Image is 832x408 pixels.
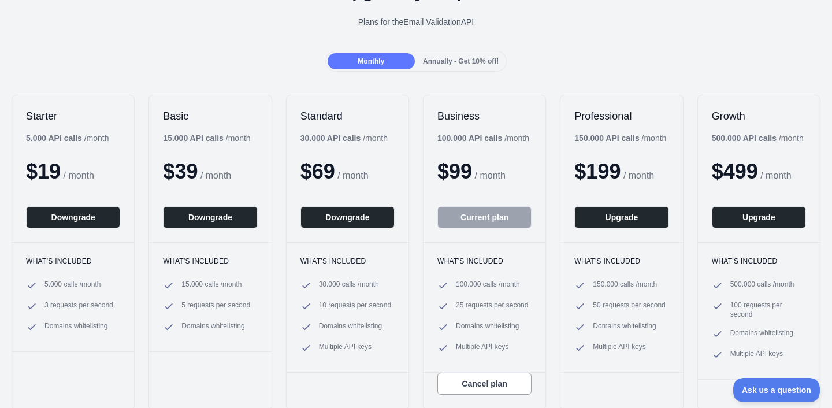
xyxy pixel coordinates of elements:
[712,109,806,123] h2: Growth
[437,109,532,123] h2: Business
[300,109,395,123] h2: Standard
[300,132,388,144] div: / month
[712,133,777,143] b: 500.000 API calls
[437,133,502,143] b: 100.000 API calls
[574,133,639,143] b: 150.000 API calls
[574,132,666,144] div: / month
[574,109,668,123] h2: Professional
[733,378,820,402] iframe: Toggle Customer Support
[300,133,361,143] b: 30.000 API calls
[437,132,529,144] div: / month
[712,132,804,144] div: / month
